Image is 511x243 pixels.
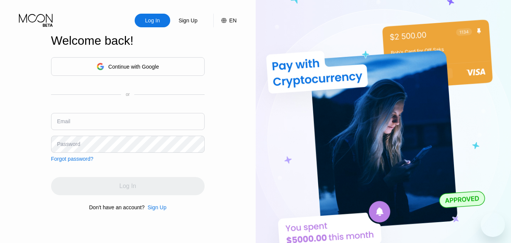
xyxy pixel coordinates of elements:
[126,92,130,97] div: or
[51,156,93,162] div: Forgot password?
[89,204,145,210] div: Don't have an account?
[481,213,505,237] iframe: Button to launch messaging window
[229,17,236,24] div: EN
[135,14,170,27] div: Log In
[178,17,198,24] div: Sign Up
[57,118,70,124] div: Email
[144,17,161,24] div: Log In
[144,204,166,210] div: Sign Up
[108,64,159,70] div: Continue with Google
[148,204,166,210] div: Sign Up
[51,34,205,48] div: Welcome back!
[51,57,205,76] div: Continue with Google
[170,14,206,27] div: Sign Up
[213,14,236,27] div: EN
[57,141,80,147] div: Password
